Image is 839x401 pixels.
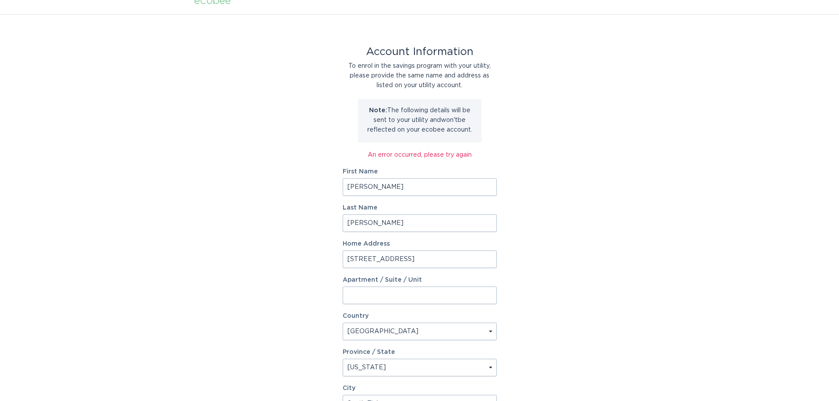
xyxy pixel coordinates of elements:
[369,107,387,114] strong: Note:
[343,349,395,355] label: Province / State
[365,106,475,135] p: The following details will be sent to your utility and won't be reflected on your ecobee account.
[343,169,497,175] label: First Name
[343,61,497,90] div: To enrol in the savings program with your utility, please provide the same name and address as li...
[343,385,497,391] label: City
[343,47,497,57] div: Account Information
[343,277,497,283] label: Apartment / Suite / Unit
[343,313,369,319] label: Country
[343,205,497,211] label: Last Name
[343,150,497,160] div: An error occurred, please try again
[343,241,497,247] label: Home Address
